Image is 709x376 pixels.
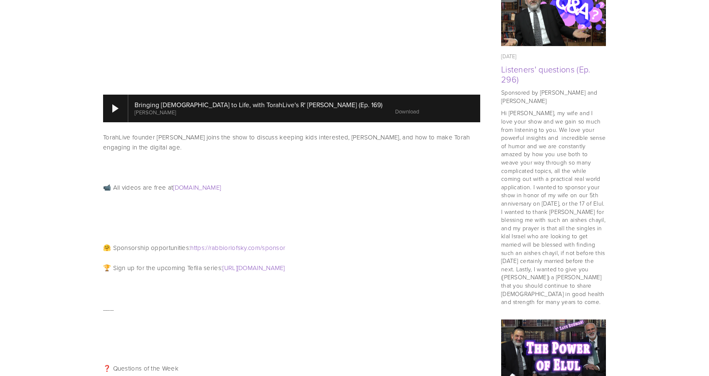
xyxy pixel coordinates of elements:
span: :// [204,243,210,252]
p: TorahLive founder [PERSON_NAME] joins the show to discuss keeping kids interested, [PERSON_NAME],... [103,132,480,152]
p: 📹 All videos are free at [103,183,480,193]
p: Sponsored by [PERSON_NAME] and [PERSON_NAME] [501,88,606,105]
a: https://rabbiorlofsky.com/sponsor [190,243,285,252]
p: Hi [PERSON_NAME], my wife and I love your show and we gain so much from listening to you. We love... [501,109,606,306]
span: / [260,243,262,252]
span: https [190,243,204,252]
span: sponsor [262,243,285,252]
p: ___ [103,303,480,313]
span: com [248,243,260,252]
time: [DATE] [501,52,517,60]
a: Listeners' questions (Ep. 296) [501,63,590,85]
p: ❓ Questions of the Week [103,363,480,373]
p: 🤗 Sponsorship opportunities: [103,243,480,253]
a: [URL][DOMAIN_NAME] [223,263,285,272]
span: rabbiorlofsky [210,243,247,252]
a: [DOMAIN_NAME] [173,183,221,192]
p: 🏆 Sign up for the upcoming Tefila series: [103,263,480,273]
a: Download [395,108,419,115]
span: . [247,243,248,252]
